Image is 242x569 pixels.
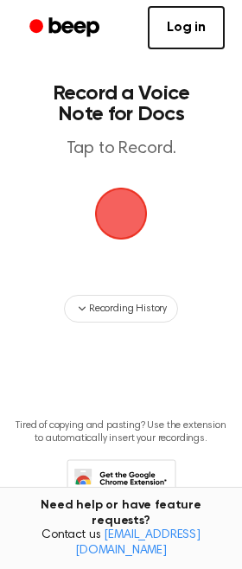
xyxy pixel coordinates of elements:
[89,301,167,316] span: Recording History
[31,138,211,160] p: Tap to Record.
[64,295,178,323] button: Recording History
[75,529,201,557] a: [EMAIL_ADDRESS][DOMAIN_NAME]
[14,419,228,445] p: Tired of copying and pasting? Use the extension to automatically insert your recordings.
[10,528,232,559] span: Contact us
[148,6,225,49] a: Log in
[95,188,147,240] img: Beep Logo
[31,83,211,125] h1: Record a Voice Note for Docs
[17,11,115,45] a: Beep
